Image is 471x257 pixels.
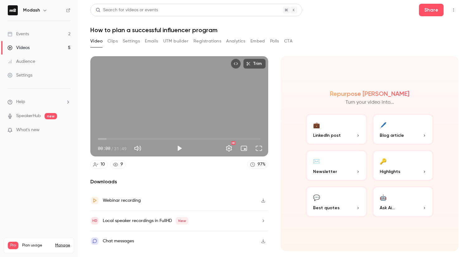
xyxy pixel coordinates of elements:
button: Settings [223,142,235,155]
span: 00:00 [98,145,110,152]
button: Registrations [193,36,221,46]
div: Videos [7,45,30,51]
div: 97 % [258,161,265,168]
button: Trim [243,59,266,69]
button: Top Bar Actions [449,5,459,15]
a: 9 [110,160,126,169]
h6: Modash [23,7,40,13]
button: 💼LinkedIn post [306,114,367,145]
div: 💼 [313,120,320,130]
div: 10 [101,161,105,168]
div: Audience [7,58,35,65]
div: Search for videos or events [96,7,158,13]
span: What's new [16,127,40,133]
button: 🔑Highlights [372,150,434,181]
button: Play [173,142,186,155]
span: new [45,113,57,119]
div: Local speaker recordings in FullHD [103,217,188,225]
button: Embed [250,36,265,46]
button: UTM builder [163,36,188,46]
div: 💬 [313,192,320,202]
button: Embed video [231,59,241,69]
div: Settings [7,72,32,78]
span: Best quotes [313,205,340,211]
button: 🖊️Blog article [372,114,434,145]
h1: How to plan a successful influencer program [90,26,459,34]
span: Highlights [380,168,400,175]
div: Chat messages [103,237,134,245]
p: Videos [8,249,20,255]
button: ✉️Newsletter [306,150,367,181]
button: Full screen [253,142,265,155]
span: Plan usage [22,243,51,248]
span: Help [16,99,25,105]
button: Share [419,4,444,16]
span: New [176,217,188,225]
span: Blog article [380,132,404,139]
button: Mute [131,142,144,155]
span: Pro [8,242,18,249]
button: CTA [284,36,293,46]
h2: Downloads [90,178,268,185]
p: / 300 [58,249,70,255]
span: LinkedIn post [313,132,341,139]
span: 5 [58,250,60,254]
button: Settings [123,36,140,46]
div: 9 [121,161,123,168]
a: SpeakerHub [16,113,41,119]
button: 🤖Ask Ai... [372,186,434,217]
span: Newsletter [313,168,337,175]
button: Analytics [226,36,245,46]
img: Modash [8,5,18,15]
button: Emails [145,36,158,46]
a: 97% [247,160,268,169]
div: Webinar recording [103,197,141,204]
span: / [111,145,113,152]
li: help-dropdown-opener [7,99,70,105]
a: Manage [55,243,70,248]
div: 🤖 [380,192,387,202]
span: Ask Ai... [380,205,395,211]
button: Turn on miniplayer [238,142,250,155]
p: Turn your video into... [345,99,394,106]
div: ✉️ [313,156,320,166]
h2: Repurpose [PERSON_NAME] [330,90,409,97]
button: Video [90,36,102,46]
div: 🖊️ [380,120,387,130]
button: Polls [270,36,279,46]
div: 🔑 [380,156,387,166]
button: 💬Best quotes [306,186,367,217]
div: 00:00 [98,145,126,152]
div: Events [7,31,29,37]
button: Clips [107,36,118,46]
div: HD [231,141,235,145]
span: 31:49 [114,145,126,152]
a: 10 [90,160,108,169]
